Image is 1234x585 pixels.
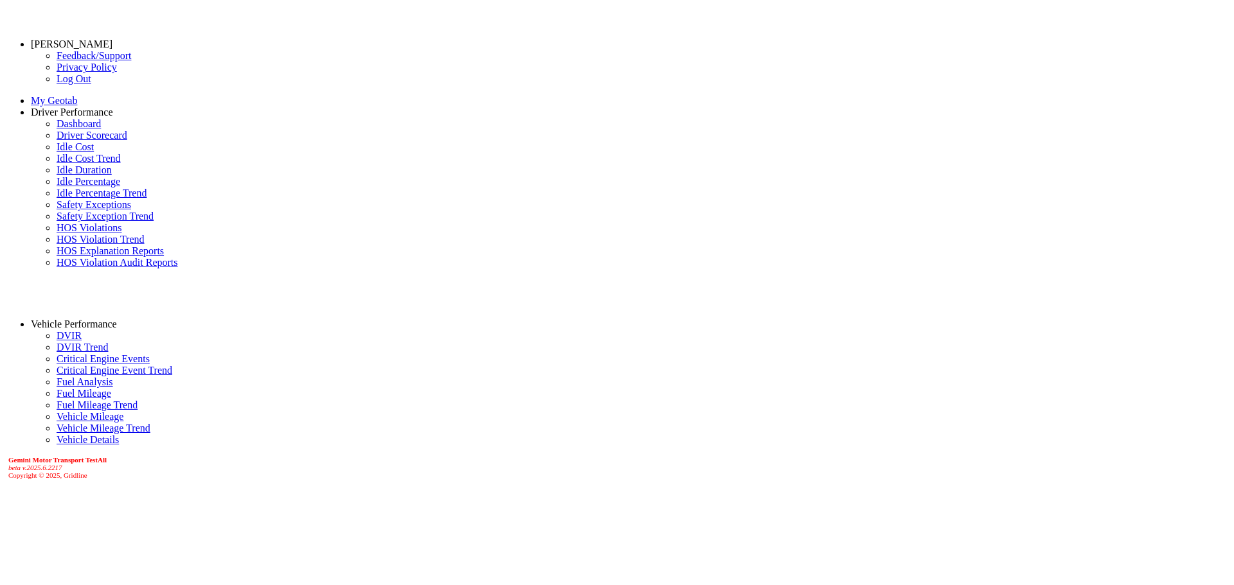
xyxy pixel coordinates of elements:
[57,222,121,233] a: HOS Violations
[8,464,62,471] i: beta v.2025.6.2217
[57,257,178,268] a: HOS Violation Audit Reports
[57,153,121,164] a: Idle Cost Trend
[8,456,1229,479] div: Copyright © 2025, Gridline
[57,234,145,245] a: HOS Violation Trend
[57,211,154,222] a: Safety Exception Trend
[31,319,117,329] a: Vehicle Performance
[57,342,108,353] a: DVIR Trend
[57,434,119,445] a: Vehicle Details
[31,107,113,118] a: Driver Performance
[57,50,131,61] a: Feedback/Support
[31,39,112,49] a: [PERSON_NAME]
[57,176,120,187] a: Idle Percentage
[57,73,91,84] a: Log Out
[57,423,150,433] a: Vehicle Mileage Trend
[57,411,123,422] a: Vehicle Mileage
[57,365,172,376] a: Critical Engine Event Trend
[57,388,111,399] a: Fuel Mileage
[57,330,82,341] a: DVIR
[57,399,138,410] a: Fuel Mileage Trend
[57,141,94,152] a: Idle Cost
[57,376,113,387] a: Fuel Analysis
[8,456,107,464] b: Gemini Motor Transport TestAll
[57,62,117,73] a: Privacy Policy
[57,130,127,141] a: Driver Scorecard
[57,188,147,198] a: Idle Percentage Trend
[57,245,164,256] a: HOS Explanation Reports
[57,164,112,175] a: Idle Duration
[57,118,101,129] a: Dashboard
[31,95,77,106] a: My Geotab
[57,353,150,364] a: Critical Engine Events
[57,199,131,210] a: Safety Exceptions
